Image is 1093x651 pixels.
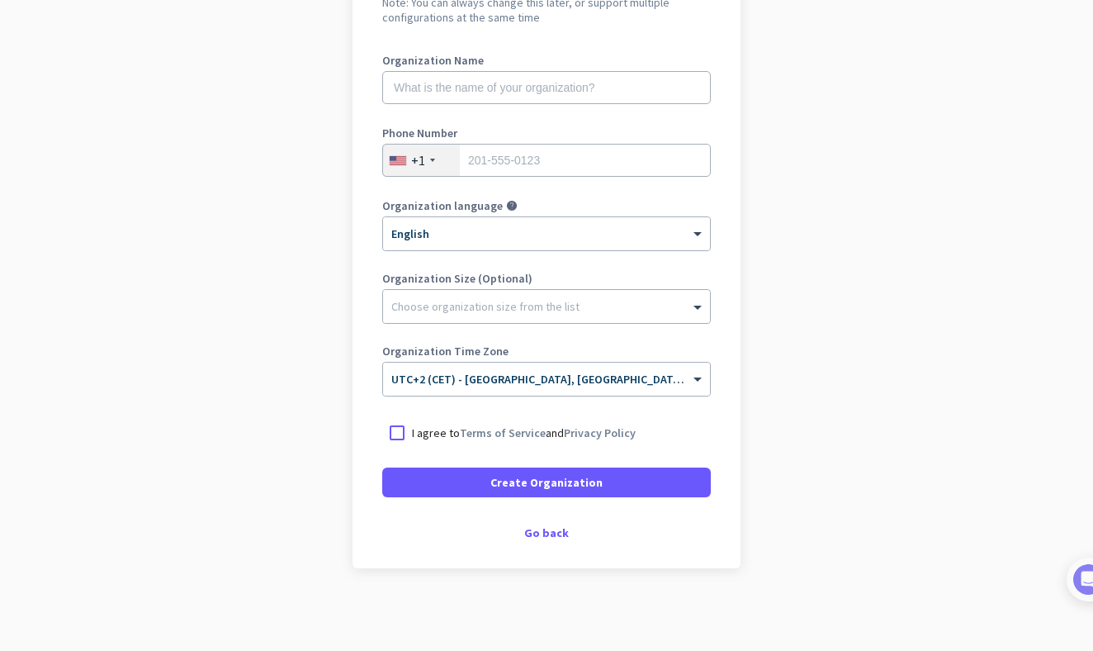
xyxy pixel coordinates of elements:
p: I agree to and [412,425,636,441]
label: Organization language [382,200,503,211]
button: Create Organization [382,468,711,497]
label: Organization Size (Optional) [382,273,711,284]
span: Create Organization [490,474,603,491]
input: 201-555-0123 [382,144,711,177]
label: Organization Name [382,55,711,66]
div: +1 [411,152,425,169]
label: Organization Time Zone [382,345,711,357]
div: Go back [382,527,711,539]
a: Privacy Policy [564,425,636,440]
i: help [506,200,518,211]
label: Phone Number [382,127,711,139]
a: Terms of Service [460,425,546,440]
input: What is the name of your organization? [382,71,711,104]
